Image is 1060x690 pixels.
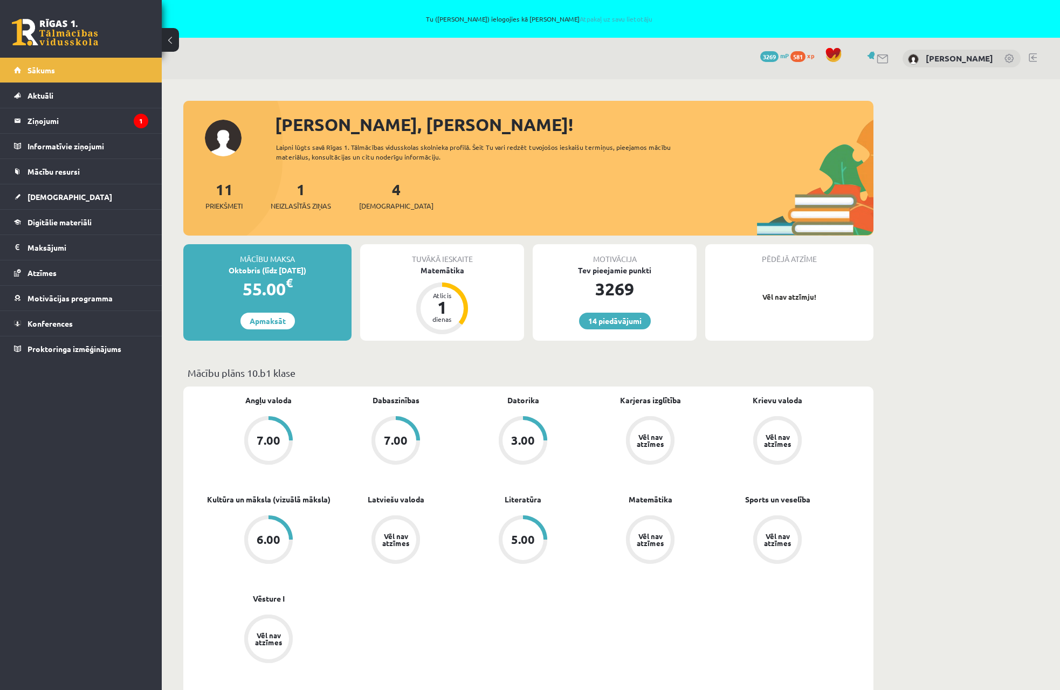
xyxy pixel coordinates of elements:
[257,434,280,446] div: 7.00
[711,292,868,302] p: Vēl nav atzīmju!
[587,515,714,566] a: Vēl nav atzīmes
[271,201,331,211] span: Neizlasītās ziņas
[511,534,535,546] div: 5.00
[908,54,919,65] img: Dmitrijs Kolmakovs
[629,494,672,505] a: Matemātika
[459,416,587,467] a: 3.00
[245,395,292,406] a: Angļu valoda
[714,515,841,566] a: Vēl nav atzīmes
[426,316,458,322] div: dienas
[27,192,112,202] span: [DEMOGRAPHIC_DATA]
[384,434,408,446] div: 7.00
[183,265,352,276] div: Oktobris (līdz [DATE])
[332,416,459,467] a: 7.00
[762,433,793,447] div: Vēl nav atzīmes
[505,494,541,505] a: Literatūra
[579,313,651,329] a: 14 piedāvājumi
[359,201,433,211] span: [DEMOGRAPHIC_DATA]
[27,319,73,328] span: Konferences
[790,51,820,60] a: 581 xp
[533,276,697,302] div: 3269
[780,51,789,60] span: mP
[580,15,652,23] a: Atpakaļ uz savu lietotāju
[635,533,665,547] div: Vēl nav atzīmes
[373,395,419,406] a: Dabaszinības
[276,142,690,162] div: Laipni lūgts savā Rīgas 1. Tālmācības vidusskolas skolnieka profilā. Šeit Tu vari redzēt tuvojošo...
[620,395,681,406] a: Karjeras izglītība
[807,51,814,60] span: xp
[14,159,148,184] a: Mācību resursi
[705,244,873,265] div: Pēdējā atzīme
[14,83,148,108] a: Aktuāli
[27,217,92,227] span: Digitālie materiāli
[27,235,148,260] legend: Maksājumi
[183,276,352,302] div: 55.00
[368,494,424,505] a: Latviešu valoda
[286,275,293,291] span: €
[360,265,524,276] div: Matemātika
[207,494,331,505] a: Kultūra un māksla (vizuālā māksla)
[359,180,433,211] a: 4[DEMOGRAPHIC_DATA]
[14,58,148,82] a: Sākums
[926,53,993,64] a: [PERSON_NAME]
[533,244,697,265] div: Motivācija
[507,395,539,406] a: Datorika
[360,265,524,336] a: Matemātika Atlicis 1 dienas
[205,515,332,566] a: 6.00
[790,51,806,62] span: 581
[332,515,459,566] a: Vēl nav atzīmes
[14,134,148,158] a: Informatīvie ziņojumi
[753,395,802,406] a: Krievu valoda
[271,180,331,211] a: 1Neizlasītās ziņas
[587,416,714,467] a: Vēl nav atzīmes
[360,244,524,265] div: Tuvākā ieskaite
[714,416,841,467] a: Vēl nav atzīmes
[183,244,352,265] div: Mācību maksa
[27,108,148,133] legend: Ziņojumi
[14,210,148,234] a: Digitālie materiāli
[27,268,57,278] span: Atzīmes
[253,632,284,646] div: Vēl nav atzīmes
[14,336,148,361] a: Proktoringa izmēģinājums
[205,180,243,211] a: 11Priekšmeti
[257,534,280,546] div: 6.00
[27,344,121,354] span: Proktoringa izmēģinājums
[14,108,148,133] a: Ziņojumi1
[14,260,148,285] a: Atzīmes
[27,293,113,303] span: Motivācijas programma
[12,19,98,46] a: Rīgas 1. Tālmācības vidusskola
[426,299,458,316] div: 1
[188,365,869,380] p: Mācību plāns 10.b1 klase
[205,615,332,665] a: Vēl nav atzīmes
[27,65,55,75] span: Sākums
[124,16,954,22] span: Tu ([PERSON_NAME]) ielogojies kā [PERSON_NAME]
[27,134,148,158] legend: Informatīvie ziņojumi
[240,313,295,329] a: Apmaksāt
[275,112,873,137] div: [PERSON_NAME], [PERSON_NAME]!
[426,292,458,299] div: Atlicis
[760,51,779,62] span: 3269
[205,416,332,467] a: 7.00
[511,434,535,446] div: 3.00
[205,201,243,211] span: Priekšmeti
[27,167,80,176] span: Mācību resursi
[533,265,697,276] div: Tev pieejamie punkti
[760,51,789,60] a: 3269 mP
[459,515,587,566] a: 5.00
[14,286,148,310] a: Motivācijas programma
[381,533,411,547] div: Vēl nav atzīmes
[14,235,148,260] a: Maksājumi
[745,494,810,505] a: Sports un veselība
[27,91,53,100] span: Aktuāli
[134,114,148,128] i: 1
[253,593,285,604] a: Vēsture I
[635,433,665,447] div: Vēl nav atzīmes
[762,533,793,547] div: Vēl nav atzīmes
[14,311,148,336] a: Konferences
[14,184,148,209] a: [DEMOGRAPHIC_DATA]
